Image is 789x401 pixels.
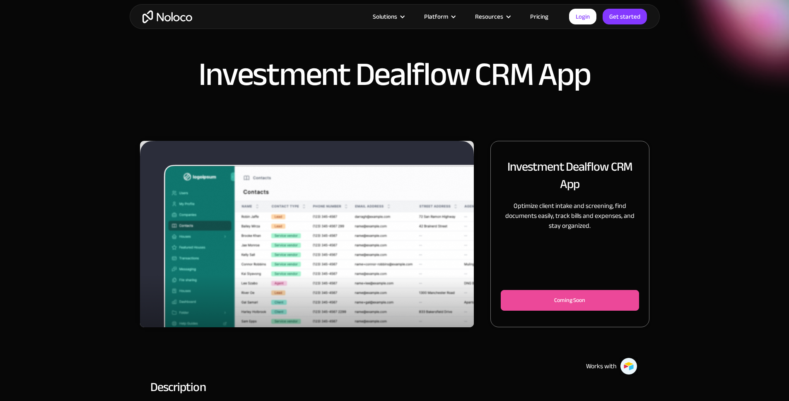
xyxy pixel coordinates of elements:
div: carousel [140,141,474,327]
div: Resources [465,11,520,22]
a: Login [569,9,596,24]
div: Coming Soon [514,295,625,305]
div: Works with [586,361,617,371]
a: Pricing [520,11,559,22]
div: Resources [475,11,503,22]
div: Platform [424,11,448,22]
div: Solutions [373,11,397,22]
div: Platform [414,11,465,22]
a: home [142,10,192,23]
p: ‍ [501,239,639,249]
h2: Investment Dealflow CRM App [501,158,639,193]
a: Get started [603,9,647,24]
div: 1 of 3 [140,141,474,327]
div: Solutions [362,11,414,22]
p: Optimize client intake and screening, find documents easily, track bills and expenses, and stay o... [501,201,639,231]
img: Airtable [620,358,637,375]
h1: Investment Dealflow CRM App [198,58,591,91]
h2: Description [150,383,639,391]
